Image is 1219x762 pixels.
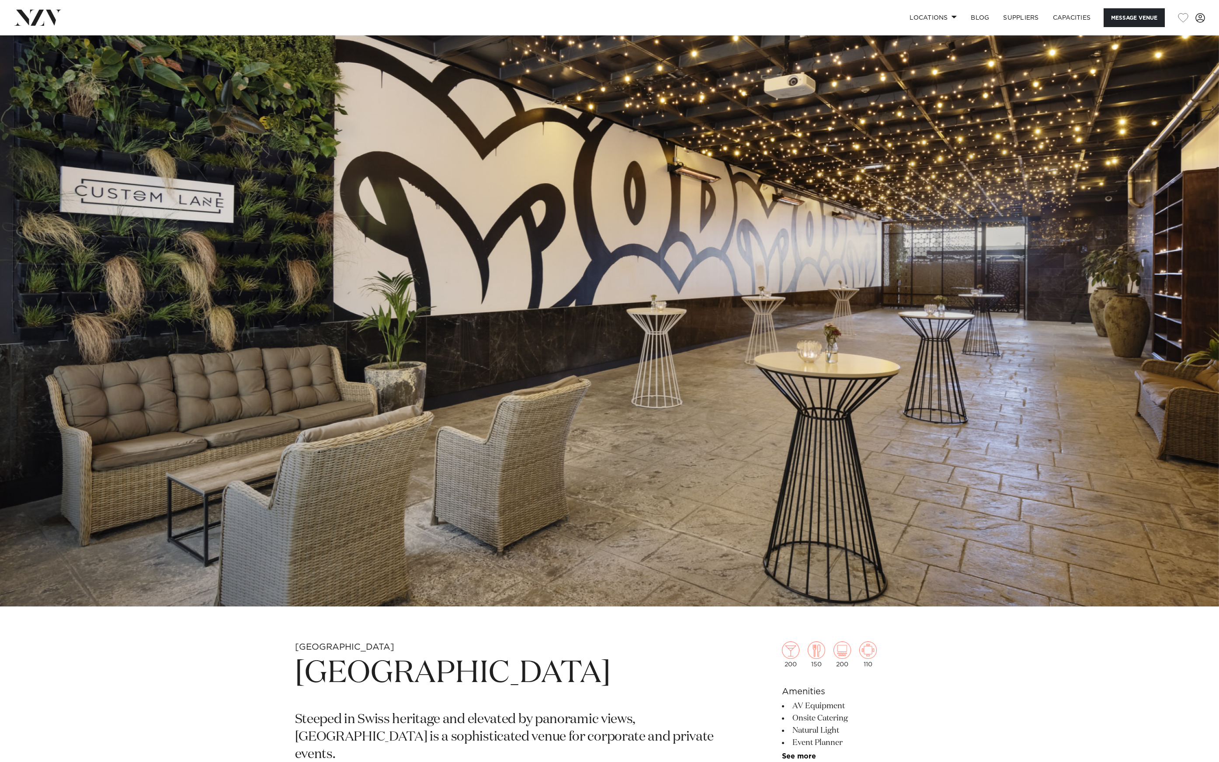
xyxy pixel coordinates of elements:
button: Message Venue [1104,8,1165,27]
li: Event Planner [782,737,924,749]
li: Onsite Catering [782,712,924,724]
li: AV Equipment [782,700,924,712]
img: cocktail.png [782,641,799,659]
div: 150 [808,641,825,668]
img: nzv-logo.png [14,10,62,25]
img: dining.png [808,641,825,659]
img: theatre.png [834,641,851,659]
h6: Amenities [782,685,924,698]
h1: [GEOGRAPHIC_DATA] [295,654,720,694]
div: 200 [834,641,851,668]
li: Natural Light [782,724,924,737]
div: 110 [859,641,877,668]
img: meeting.png [859,641,877,659]
a: BLOG [964,8,996,27]
a: Locations [903,8,964,27]
a: SUPPLIERS [996,8,1045,27]
div: 200 [782,641,799,668]
small: [GEOGRAPHIC_DATA] [295,643,394,651]
a: Capacities [1046,8,1098,27]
